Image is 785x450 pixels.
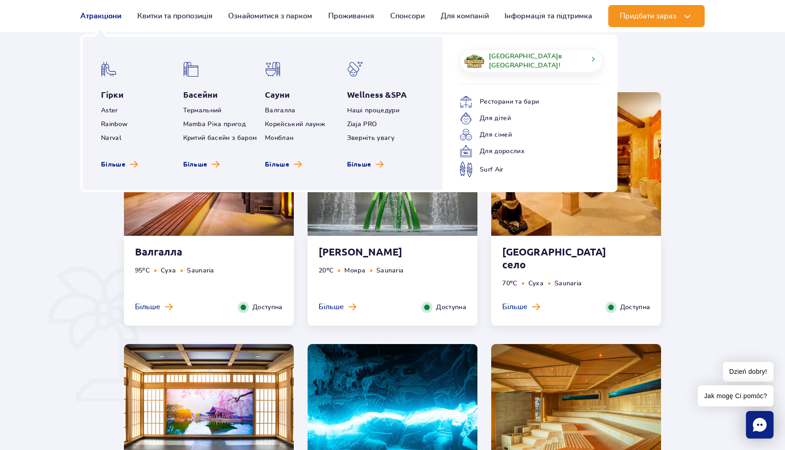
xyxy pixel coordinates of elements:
a: Сауни [265,89,290,100]
div: Chat [746,411,774,439]
sup: o [142,267,145,271]
a: Для дорослих [460,145,589,158]
button: Придбати зараз [608,5,705,27]
a: [GEOGRAPHIC_DATA]в [GEOGRAPHIC_DATA]! [460,49,603,73]
span: Доступна [436,302,466,312]
sup: o [510,279,513,284]
strong: [GEOGRAPHIC_DATA] село [502,245,613,271]
span: SPA [391,90,407,99]
span: Jak mogę Ci pomóc? [698,385,774,406]
span: Dzień dobry! [723,362,774,382]
li: Saunaria [376,266,404,276]
button: Більше [319,302,356,312]
button: Більше [135,302,173,312]
a: Монблан [265,135,293,141]
span: Більше [347,160,371,169]
span: Доступна [252,302,283,312]
li: Суха [161,266,176,276]
a: Mamba Ріка пригод [183,121,246,128]
a: Термальний [183,107,222,114]
li: Мокра [344,266,365,276]
span: Придбати зараз [620,12,676,20]
li: Saunaria [555,278,582,289]
span: Surf Air [480,165,504,175]
a: Корейський лаунж [265,121,325,128]
li: 20 C [319,266,333,276]
a: Наші процедури [347,107,399,114]
a: Для дітей [460,112,589,125]
a: Валгалла [265,107,296,114]
a: Атракціони [80,5,121,27]
strong: Валгалла [135,245,246,258]
a: Гірки [101,89,123,100]
li: 95 C [135,266,150,276]
a: Narval [101,135,121,141]
a: Wellness &SPA [347,89,407,100]
li: Суха [528,278,544,289]
span: Більше [135,302,160,312]
li: Saunaria [187,266,214,276]
a: Інформація та підтримка [505,5,592,27]
strong: [PERSON_NAME] [319,245,430,258]
span: Більше [502,302,527,312]
span: Wellness & [347,90,407,99]
a: Критий басейн з баром [183,135,257,141]
span: Більше [183,160,207,169]
a: Проживання [328,5,374,27]
span: Більше [319,302,344,312]
span: [GEOGRAPHIC_DATA] [489,53,558,60]
a: Ziaja PRO [347,121,377,128]
a: Surf Air [460,161,589,178]
a: Дивитися більше Wellness & SPA [347,160,384,169]
a: Спонсори [390,5,425,27]
a: Для компаній [441,5,489,27]
li: 70 C [502,278,517,289]
a: Rainbow [101,121,128,128]
a: Дивитися більше саун [265,160,302,169]
span: в [GEOGRAPHIC_DATA]! [489,52,588,70]
a: Басейни [183,89,218,100]
sup: o [326,267,329,271]
span: Доступна [620,302,650,312]
a: Ознайомитися з парком [228,5,312,27]
button: Більше [502,302,540,312]
a: Дивитися більше гірок [101,160,138,169]
a: Квитки та пропозиція [137,5,213,27]
a: Для сімей [460,128,589,141]
span: Більше [265,160,289,169]
span: Більше [101,160,125,169]
a: Дивитися більше басейнів [183,160,220,169]
a: Ресторани та бари [460,95,589,108]
a: Aster [101,107,118,114]
a: Зверніть увагу [347,135,394,141]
